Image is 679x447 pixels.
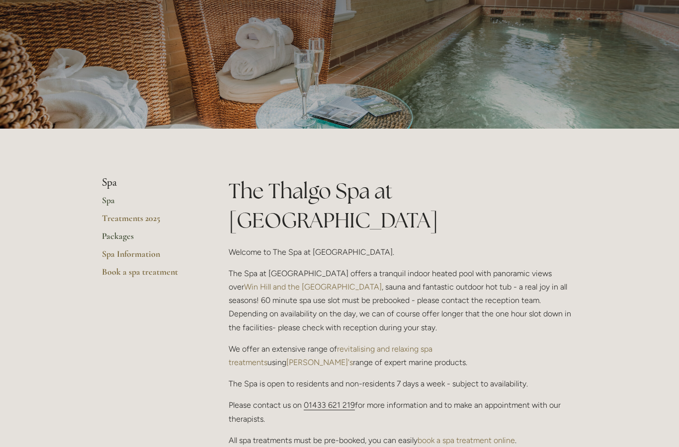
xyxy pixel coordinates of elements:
[229,377,577,391] p: The Spa is open to residents and non-residents 7 days a week - subject to availability.
[229,343,577,370] p: We offer an extensive range of using range of expert marine products.
[102,267,197,285] a: Book a spa treatment
[102,231,197,249] a: Packages
[286,358,353,368] a: [PERSON_NAME]'s
[102,195,197,213] a: Spa
[102,213,197,231] a: Treatments 2025
[244,283,382,292] a: Win Hill and the [GEOGRAPHIC_DATA]
[102,177,197,190] li: Spa
[229,267,577,335] p: The Spa at [GEOGRAPHIC_DATA] offers a tranquil indoor heated pool with panoramic views over , sau...
[229,177,577,235] h1: The Thalgo Spa at [GEOGRAPHIC_DATA]
[418,436,515,446] a: book a spa treatment online
[229,399,577,426] p: Please contact us on for more information and to make an appointment with our therapists.
[229,246,577,259] p: Welcome to The Spa at [GEOGRAPHIC_DATA].
[102,249,197,267] a: Spa Information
